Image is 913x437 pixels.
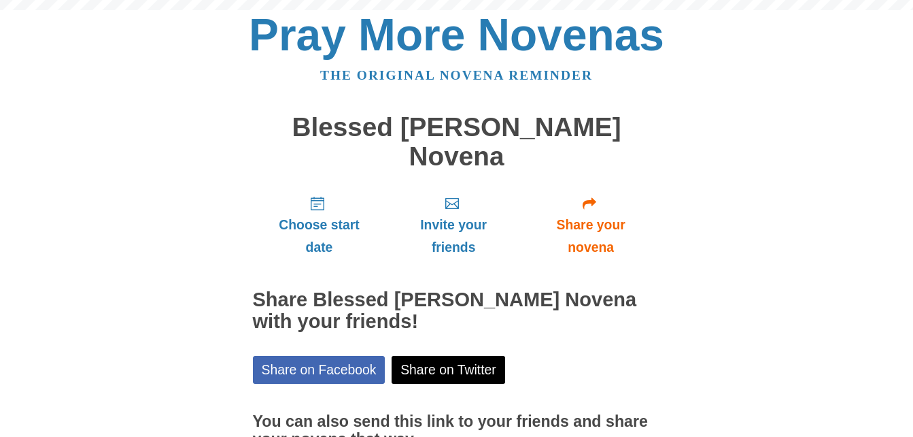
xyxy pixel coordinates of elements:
span: Share your novena [535,214,647,259]
a: Share on Twitter [392,356,505,384]
a: Share your novena [521,184,661,265]
a: Choose start date [253,184,386,265]
a: Invite your friends [385,184,521,265]
a: The original novena reminder [320,68,593,82]
h1: Blessed [PERSON_NAME] Novena [253,113,661,171]
h2: Share Blessed [PERSON_NAME] Novena with your friends! [253,289,661,333]
a: Share on Facebook [253,356,385,384]
span: Choose start date [266,214,373,259]
a: Pray More Novenas [249,10,664,60]
span: Invite your friends [399,214,507,259]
